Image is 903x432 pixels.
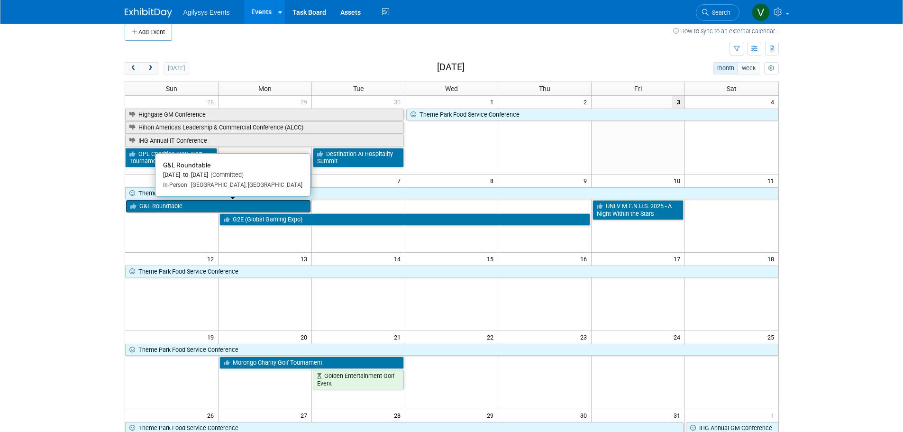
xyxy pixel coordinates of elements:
span: 23 [579,331,591,343]
a: IHG Annual IT Conference [125,135,404,147]
span: [GEOGRAPHIC_DATA], [GEOGRAPHIC_DATA] [187,182,302,188]
span: Wed [445,85,458,92]
span: 31 [673,409,684,421]
span: Sat [727,85,737,92]
span: In-Person [163,182,187,188]
span: 20 [300,331,311,343]
span: 12 [206,253,218,265]
button: month [713,62,738,74]
span: 3 [672,96,684,108]
a: Theme Park Food Service Conference [125,344,778,356]
a: Theme Park Food Service Conference [125,266,778,278]
span: 28 [393,409,405,421]
span: 19 [206,331,218,343]
span: Search [709,9,730,16]
span: (Committed) [208,171,244,178]
a: Destination AI Hospitality Summit [313,148,404,167]
span: 1 [770,409,778,421]
a: Theme Park Food Service Conference [125,187,778,200]
span: 4 [770,96,778,108]
span: 29 [486,409,498,421]
a: UNLV M.E.N.U.S. 2025 - A Night Within the Stars [593,200,684,220]
span: 26 [206,409,218,421]
a: Search [696,4,739,21]
a: Theme Park Food Service Conference [406,109,778,121]
img: ExhibitDay [125,8,172,18]
span: 9 [583,175,591,186]
span: Mon [258,85,272,92]
span: 11 [766,175,778,186]
span: Fri [634,85,642,92]
button: prev [125,62,142,74]
span: 13 [300,253,311,265]
span: 29 [300,96,311,108]
span: Tue [353,85,364,92]
span: 10 [673,175,684,186]
a: Highgate GM Conference [125,109,404,121]
span: 24 [673,331,684,343]
span: 17 [673,253,684,265]
button: Add Event [125,24,172,41]
span: 8 [489,175,498,186]
span: 21 [393,331,405,343]
a: Hilton Americas Leadership & Commercial Conference (ALCC) [125,121,404,134]
a: Golden Entertainment Golf Event [313,370,404,389]
a: G2E (Global Gaming Expo) [219,213,590,226]
span: 27 [300,409,311,421]
span: 16 [579,253,591,265]
span: Agilysys Events [183,9,230,16]
span: Sun [166,85,177,92]
img: Vaitiare Munoz [752,3,770,21]
span: 30 [393,96,405,108]
a: How to sync to an external calendar... [673,28,779,35]
button: myCustomButton [764,62,778,74]
i: Personalize Calendar [768,65,775,72]
span: 25 [766,331,778,343]
h2: [DATE] [437,62,465,73]
span: 7 [396,175,405,186]
button: week [738,62,759,74]
a: G&L Roundtable [126,200,310,212]
span: Thu [539,85,550,92]
span: 30 [579,409,591,421]
div: [DATE] to [DATE] [163,171,302,179]
span: 18 [766,253,778,265]
span: 15 [486,253,498,265]
span: 1 [489,96,498,108]
span: 2 [583,96,591,108]
button: [DATE] [164,62,189,74]
a: OPL Charities 2025 Golf Tournament [125,148,217,167]
button: next [142,62,159,74]
span: 28 [206,96,218,108]
span: 14 [393,253,405,265]
a: Morongo Charity Golf Tournament [219,357,404,369]
span: 22 [486,331,498,343]
span: G&L Roundtable [163,161,210,169]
